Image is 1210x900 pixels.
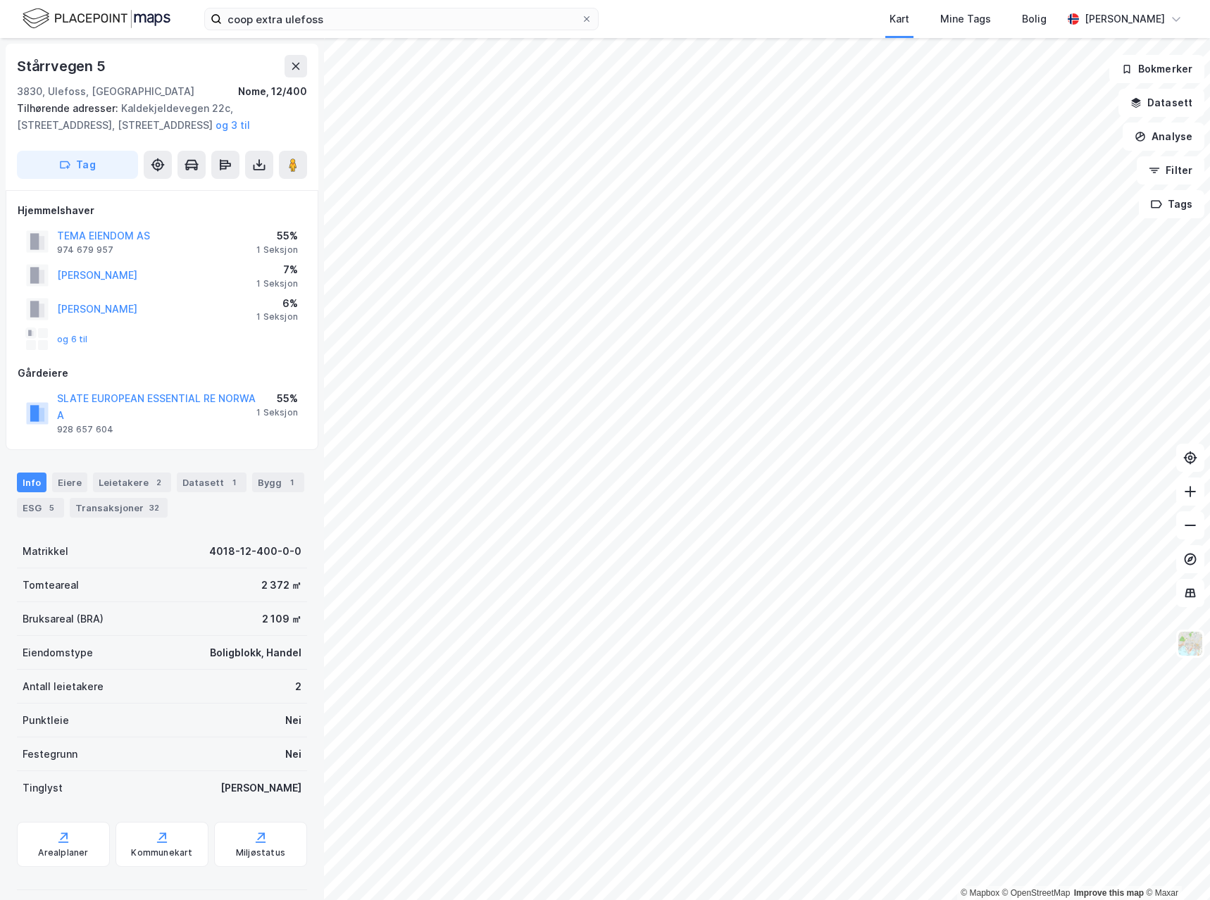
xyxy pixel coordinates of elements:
div: 2 [295,678,301,695]
div: 2 109 ㎡ [262,611,301,627]
div: Eiendomstype [23,644,93,661]
div: 1 Seksjon [256,278,298,289]
div: Miljøstatus [236,847,285,858]
div: Kommunekart [131,847,192,858]
div: Stårrvegen 5 [17,55,108,77]
div: Boligblokk, Handel [210,644,301,661]
div: Bolig [1022,11,1047,27]
div: Kontrollprogram for chat [1140,832,1210,900]
div: Bygg [252,473,304,492]
div: 1 [227,475,241,489]
div: Kart [890,11,909,27]
div: 4018-12-400-0-0 [209,543,301,560]
button: Datasett [1118,89,1204,117]
div: 1 Seksjon [256,311,298,323]
button: Tags [1139,190,1204,218]
div: Tomteareal [23,577,79,594]
a: Improve this map [1074,888,1144,898]
div: Bruksareal (BRA) [23,611,104,627]
div: Tinglyst [23,780,63,796]
span: Tilhørende adresser: [17,102,121,114]
div: 55% [256,227,298,244]
iframe: Chat Widget [1140,832,1210,900]
div: Gårdeiere [18,365,306,382]
div: Mine Tags [940,11,991,27]
div: 32 [146,501,162,515]
div: Datasett [177,473,247,492]
div: ESG [17,498,64,518]
div: 3830, Ulefoss, [GEOGRAPHIC_DATA] [17,83,194,100]
a: Mapbox [961,888,999,898]
div: [PERSON_NAME] [1085,11,1165,27]
img: logo.f888ab2527a4732fd821a326f86c7f29.svg [23,6,170,31]
div: 1 [285,475,299,489]
div: 5 [44,501,58,515]
div: 1 Seksjon [256,407,298,418]
div: 2 [151,475,166,489]
button: Bokmerker [1109,55,1204,83]
div: Kaldekjeldevegen 22c, [STREET_ADDRESS], [STREET_ADDRESS] [17,100,296,134]
div: [PERSON_NAME] [220,780,301,796]
button: Analyse [1123,123,1204,151]
div: Eiere [52,473,87,492]
div: Info [17,473,46,492]
div: 974 679 957 [57,244,113,256]
div: Arealplaner [38,847,88,858]
input: Søk på adresse, matrikkel, gårdeiere, leietakere eller personer [222,8,581,30]
div: 55% [256,390,298,407]
div: Transaksjoner [70,498,168,518]
div: Festegrunn [23,746,77,763]
div: 7% [256,261,298,278]
div: Nome, 12/400 [238,83,307,100]
div: Matrikkel [23,543,68,560]
div: Nei [285,712,301,729]
button: Tag [17,151,138,179]
a: OpenStreetMap [1002,888,1071,898]
img: Z [1177,630,1204,657]
div: Leietakere [93,473,171,492]
button: Filter [1137,156,1204,185]
div: Hjemmelshaver [18,202,306,219]
div: 2 372 ㎡ [261,577,301,594]
div: 1 Seksjon [256,244,298,256]
div: Antall leietakere [23,678,104,695]
div: 928 657 604 [57,424,113,435]
div: 6% [256,295,298,312]
div: Nei [285,746,301,763]
div: Punktleie [23,712,69,729]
